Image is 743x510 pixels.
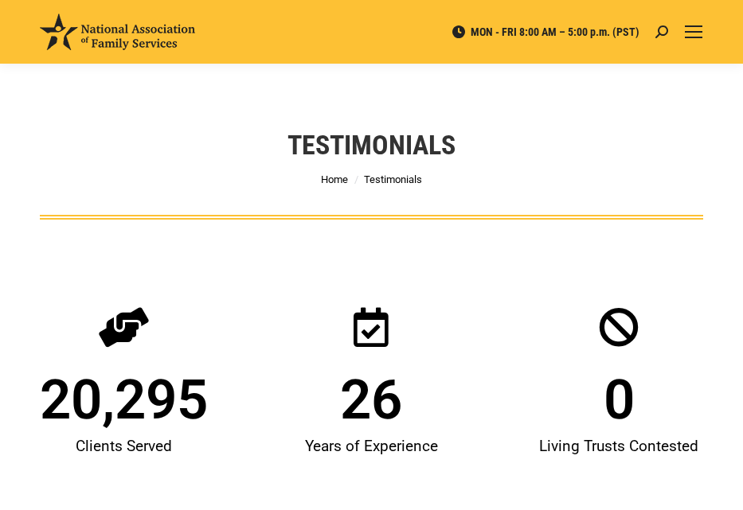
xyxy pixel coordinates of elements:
[340,372,402,427] span: 26
[364,173,422,185] span: Testimonials
[40,14,195,50] img: National Association of Family Services
[684,22,703,41] a: Mobile menu icon
[451,25,639,39] span: MON - FRI 8:00 AM – 5:00 p.m. (PST)
[256,427,487,465] div: Years of Experience
[321,173,348,185] a: Home
[40,372,208,427] span: 20,295
[8,427,240,465] div: Clients Served
[604,372,635,427] span: 0
[503,427,735,465] div: Living Trusts Contested
[287,127,456,162] h1: Testimonials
